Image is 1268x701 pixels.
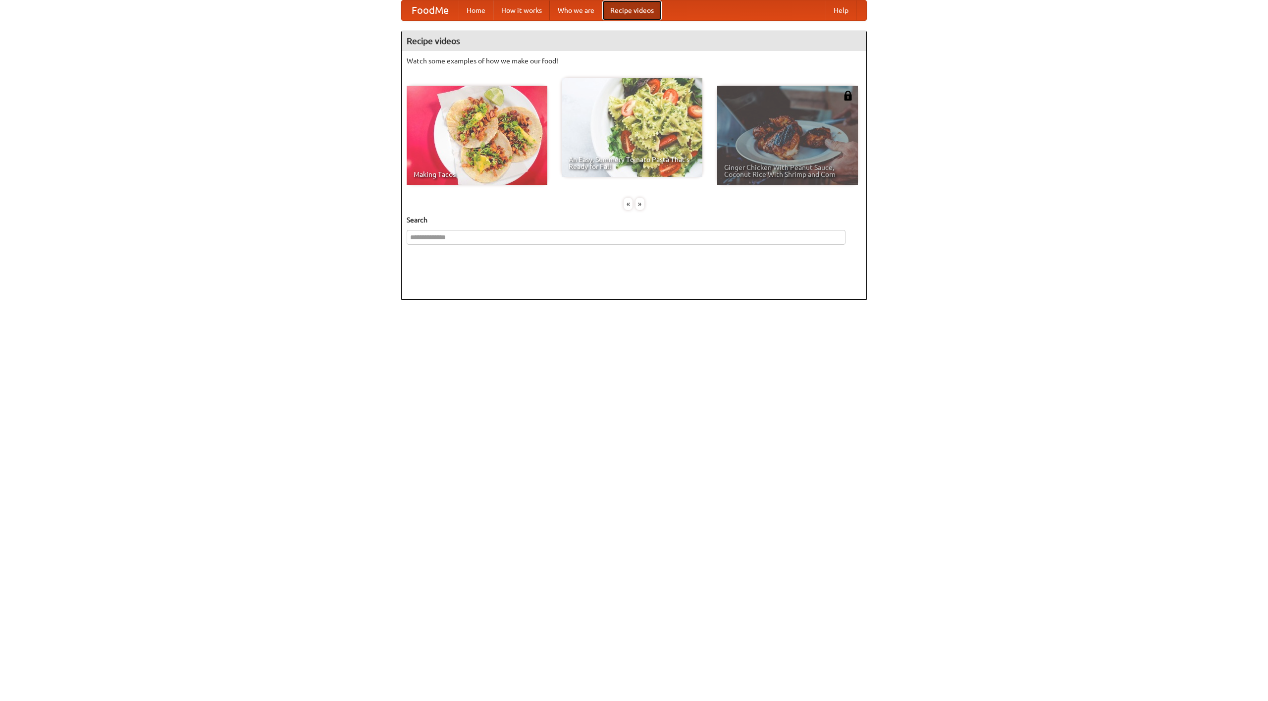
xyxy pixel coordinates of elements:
img: 483408.png [843,91,853,101]
h4: Recipe videos [402,31,866,51]
a: FoodMe [402,0,459,20]
h5: Search [407,215,861,225]
a: An Easy, Summery Tomato Pasta That's Ready for Fall [562,78,702,177]
span: Making Tacos [414,171,540,178]
a: Help [826,0,856,20]
a: Who we are [550,0,602,20]
a: How it works [493,0,550,20]
a: Recipe videos [602,0,662,20]
span: An Easy, Summery Tomato Pasta That's Ready for Fall [569,156,695,170]
div: » [635,198,644,210]
div: « [624,198,633,210]
a: Home [459,0,493,20]
p: Watch some examples of how we make our food! [407,56,861,66]
a: Making Tacos [407,86,547,185]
